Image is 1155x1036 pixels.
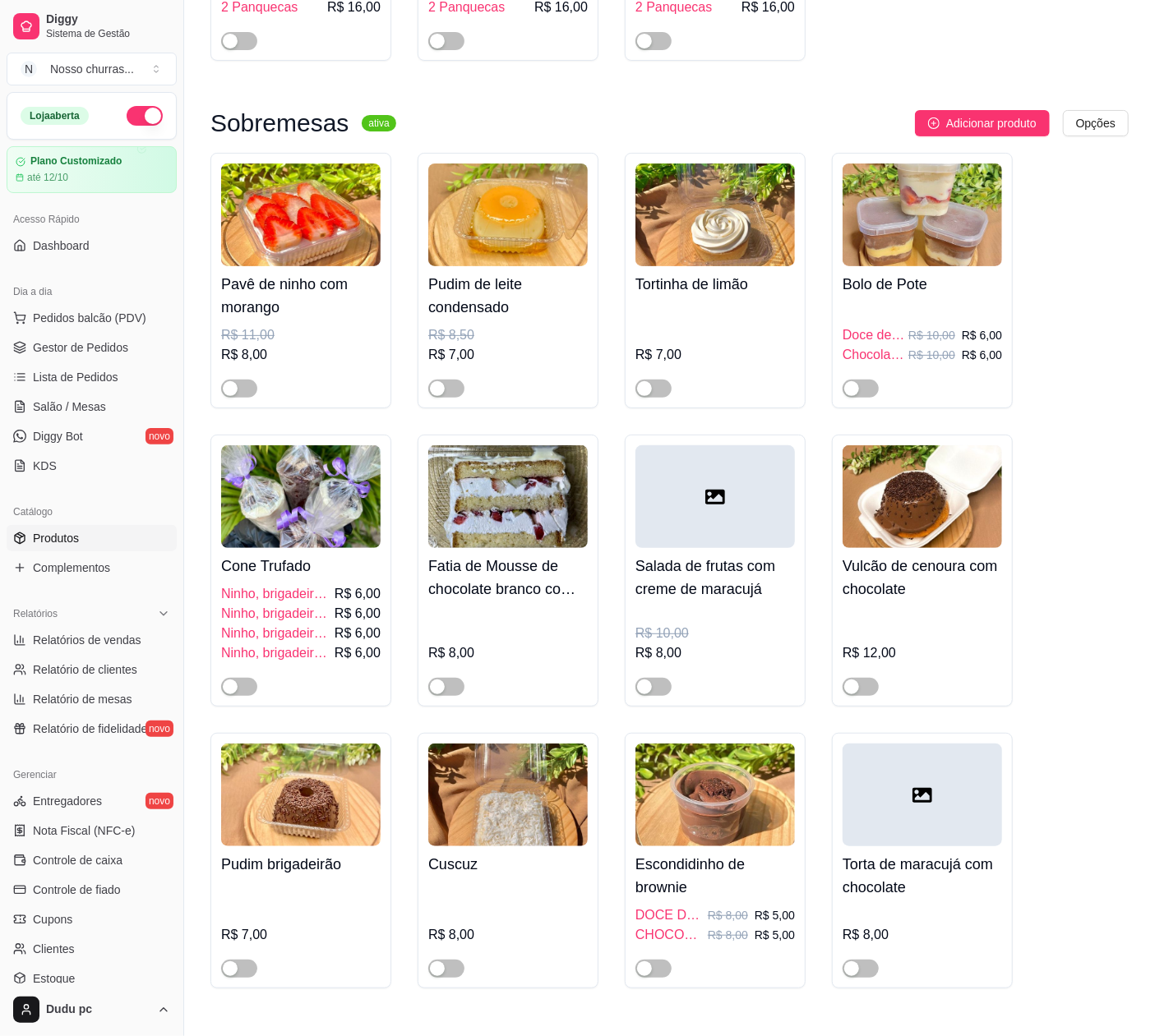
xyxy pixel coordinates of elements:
a: Relatório de fidelidadenovo [7,716,177,742]
span: R$ 6,00 [335,584,381,604]
h4: Cuscuz [428,853,588,876]
a: Produtos [7,525,177,551]
span: Entregadores [33,793,102,809]
div: R$ 7,00 [221,925,381,945]
a: Dashboard [7,233,177,259]
a: Relatório de mesas [7,686,177,712]
a: Controle de fiado [7,877,177,903]
p: R$ 6,00 [962,327,1002,343]
div: Catálogo [7,499,177,525]
span: Nota Fiscal (NFC-e) [33,822,135,839]
span: Salão / Mesas [33,398,106,415]
p: R$ 8,00 [708,927,748,943]
img: product-image [221,163,381,266]
article: até 12/10 [27,171,68,184]
p: R$ 6,00 [962,347,1002,363]
a: Cupons [7,906,177,932]
h4: Torta de maracujá com chocolate [843,853,1002,899]
a: Complementos [7,555,177,581]
span: Controle de caixa [33,852,122,868]
p: R$ 10,00 [908,327,955,343]
div: R$ 8,00 [843,925,1002,945]
img: product-image [428,744,588,846]
span: Relatório de clientes [33,661,137,678]
button: Dudu pc [7,990,177,1029]
span: Clientes [33,941,75,957]
span: Ninho, brigadeiro, [GEOGRAPHIC_DATA] e bis ao leite [221,604,331,624]
h4: Pavê de ninho com morango [221,273,381,319]
a: Relatório de clientes [7,656,177,683]
span: Pedidos balcão (PDV) [33,310,146,326]
h4: Cone Trufado [221,555,381,578]
div: R$ 10,00 [635,624,795,643]
sup: ativa [362,115,395,131]
span: Diggy Bot [33,428,83,444]
img: product-image [843,445,1002,548]
article: Plano Customizado [30,155,122,168]
span: Lista de Pedidos [33,369,118,385]
div: R$ 12,00 [843,643,1002,663]
a: Entregadoresnovo [7,788,177,814]
div: Acesso Rápido [7,206,177,233]
div: R$ 8,50 [428,325,588,345]
span: Estoque [33,970,75,987]
span: Ninho, brigadeiro, nutella e bis branco [221,584,331,604]
div: R$ 7,00 [428,345,588,365]
div: R$ 8,00 [428,925,588,945]
img: product-image [428,445,588,548]
span: Dudu pc [46,1002,150,1017]
p: R$ 5,00 [755,907,795,923]
button: Adicionar produto [915,110,1050,136]
h4: Pudim brigadeirão [221,853,381,876]
span: Sistema de Gestão [46,27,170,40]
span: R$ 6,00 [335,604,381,624]
img: product-image [221,744,381,846]
span: Doce de leite com coco [843,325,905,345]
span: plus-circle [928,117,940,129]
a: Clientes [7,936,177,962]
span: Cupons [33,911,72,928]
div: R$ 8,00 [428,643,588,663]
span: Adicionar produto [946,114,1037,132]
h3: Sobremesas [210,113,349,133]
img: product-image [428,163,588,266]
span: Produtos [33,530,79,546]
p: R$ 10,00 [908,347,955,363]
h4: Escondidinho de brownie [635,853,795,899]
div: R$ 8,00 [635,643,795,663]
h4: Fatia de Mousse de chocolate branco com morango [428,555,588,601]
a: Lista de Pedidos [7,364,177,390]
img: product-image [635,163,795,266]
span: R$ 6,00 [335,643,381,663]
h4: Pudim de leite condensado [428,273,588,319]
span: Complementos [33,559,110,576]
h4: Tortinha de limão [635,273,795,296]
a: Salão / Mesas [7,394,177,420]
a: Nota Fiscal (NFC-e) [7,817,177,844]
a: Plano Customizadoaté 12/10 [7,146,177,193]
p: R$ 8,00 [708,907,748,923]
a: Diggy Botnovo [7,423,177,449]
img: product-image [221,445,381,548]
span: R$ 6,00 [335,624,381,643]
button: Opções [1063,110,1129,136]
a: KDS [7,453,177,479]
span: Dashboard [33,237,90,254]
span: Gestor de Pedidos [33,339,128,356]
span: Relatórios [13,607,58,620]
span: Ninho, brigadeiro, [GEOGRAPHIC_DATA] e oreo [221,624,331,643]
h4: Salada de frutas com creme de maracujá [635,555,795,601]
span: KDS [33,458,57,474]
div: R$ 11,00 [221,325,381,345]
a: DiggySistema de Gestão [7,7,177,46]
div: Gerenciar [7,762,177,788]
span: Controle de fiado [33,882,121,898]
span: Chocolate com doce de leite e pedaços de pé de moleque [843,345,905,365]
span: Opções [1076,114,1116,132]
a: Estoque [7,965,177,992]
a: Relatórios de vendas [7,627,177,653]
div: R$ 8,00 [221,345,381,365]
button: Select a team [7,53,177,85]
span: Relatórios de vendas [33,632,141,648]
span: DOCE DE LEITE [635,905,705,925]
